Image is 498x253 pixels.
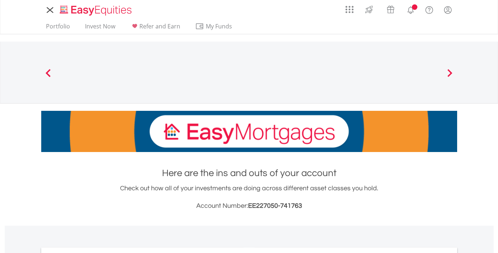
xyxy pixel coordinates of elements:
a: My Profile [439,2,457,18]
div: Check out how all of your investments are doing across different asset classes you hold. [41,183,457,211]
img: EasyEquities_Logo.png [58,4,135,16]
a: Portfolio [43,23,73,34]
span: EE227050-741763 [248,202,302,209]
h3: Account Number: [41,201,457,211]
img: thrive-v2.svg [363,4,375,15]
a: Notifications [401,2,420,16]
span: Refer and Earn [139,22,180,30]
img: vouchers-v2.svg [385,4,397,15]
h1: Here are the ins and outs of your account [41,167,457,180]
a: FAQ's and Support [420,2,439,16]
a: Home page [57,2,135,16]
img: grid-menu-icon.svg [345,5,354,13]
a: Vouchers [380,2,401,15]
span: My Funds [195,22,243,31]
img: EasyMortage Promotion Banner [41,111,457,152]
a: AppsGrid [341,2,358,13]
a: Refer and Earn [127,23,183,34]
a: Invest Now [82,23,118,34]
